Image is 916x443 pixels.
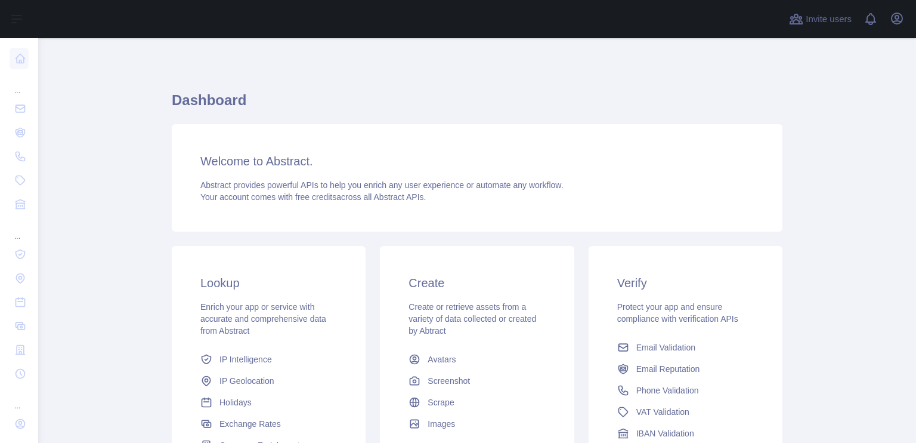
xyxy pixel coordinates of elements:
[612,380,759,401] a: Phone Validation
[219,353,272,365] span: IP Intelligence
[612,401,759,423] a: VAT Validation
[636,384,699,396] span: Phone Validation
[428,375,470,387] span: Screenshot
[806,13,852,26] span: Invite users
[404,370,550,392] a: Screenshot
[200,302,326,336] span: Enrich your app or service with accurate and comprehensive data from Abstract
[200,275,337,291] h3: Lookup
[428,396,454,408] span: Scrape
[295,192,336,202] span: free credits
[787,10,854,29] button: Invite users
[636,406,689,418] span: VAT Validation
[10,72,29,96] div: ...
[428,418,455,430] span: Images
[200,180,564,190] span: Abstract provides powerful APIs to help you enrich any user experience or automate any workflow.
[10,217,29,241] div: ...
[10,387,29,411] div: ...
[617,275,754,291] h3: Verify
[196,392,342,413] a: Holidays
[219,396,252,408] span: Holidays
[636,427,694,439] span: IBAN Validation
[612,358,759,380] a: Email Reputation
[409,302,536,336] span: Create or retrieve assets from a variety of data collected or created by Abtract
[404,349,550,370] a: Avatars
[404,413,550,435] a: Images
[409,275,545,291] h3: Create
[219,418,281,430] span: Exchange Rates
[196,370,342,392] a: IP Geolocation
[404,392,550,413] a: Scrape
[612,337,759,358] a: Email Validation
[617,302,738,324] span: Protect your app and ensure compliance with verification APIs
[636,363,700,375] span: Email Reputation
[200,192,426,202] span: Your account comes with across all Abstract APIs.
[200,153,754,170] h3: Welcome to Abstract.
[172,91,782,119] h1: Dashboard
[636,342,695,353] span: Email Validation
[196,349,342,370] a: IP Intelligence
[428,353,456,365] span: Avatars
[219,375,274,387] span: IP Geolocation
[196,413,342,435] a: Exchange Rates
